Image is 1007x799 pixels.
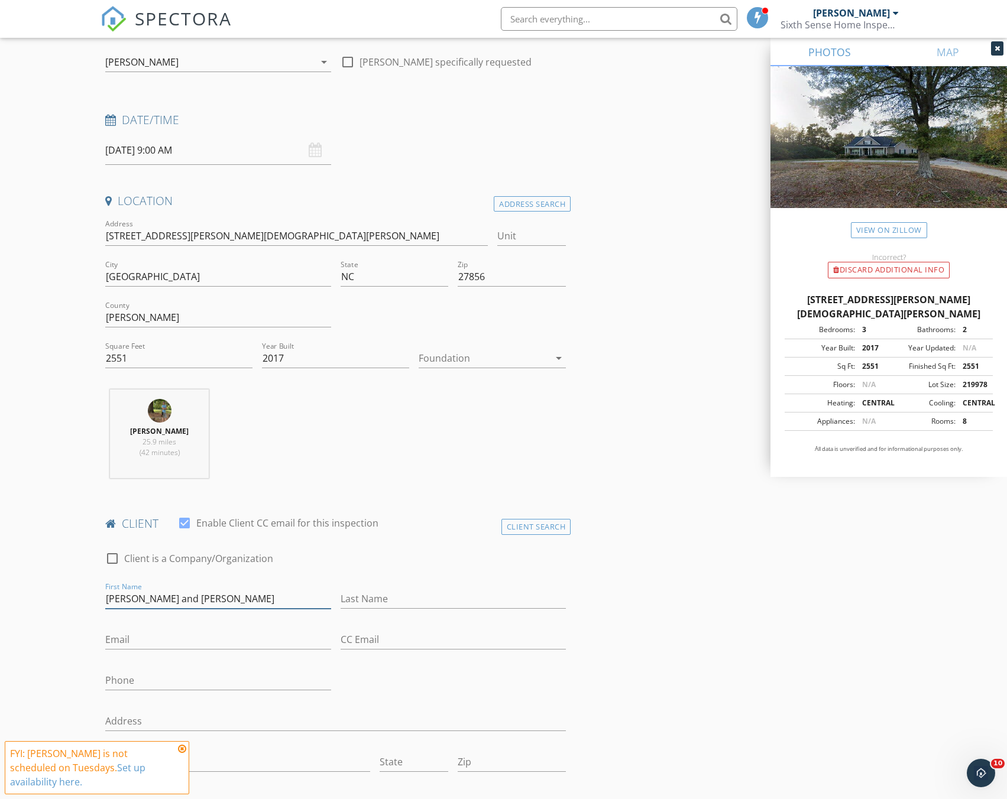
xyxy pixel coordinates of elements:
[196,517,378,529] label: Enable Client CC email for this inspection
[552,351,566,365] i: arrow_drop_down
[889,343,956,353] div: Year Updated:
[855,343,889,353] div: 2017
[788,343,855,353] div: Year Built:
[956,416,989,427] div: 8
[889,416,956,427] div: Rooms:
[10,746,174,789] div: FYI: [PERSON_NAME] is not scheduled on Tuesdays.
[105,193,566,209] h4: Location
[501,519,571,535] div: Client Search
[770,66,1007,236] img: streetview
[855,361,889,372] div: 2551
[967,759,995,787] iframe: Intercom live chat
[889,361,956,372] div: Finished Sq Ft:
[889,379,956,390] div: Lot Size:
[317,55,331,69] i: arrow_drop_down
[862,379,876,389] span: N/A
[889,38,1007,66] a: MAP
[991,759,1005,768] span: 10
[828,262,950,278] div: Discard Additional info
[105,516,566,531] h4: client
[956,398,989,408] div: CENTRAL
[101,6,127,32] img: The Best Home Inspection Software - Spectora
[862,416,876,426] span: N/A
[956,324,989,335] div: 2
[785,445,993,453] p: All data is unverified and for informational purposes only.
[770,252,1007,262] div: Incorrect?
[788,361,855,372] div: Sq Ft:
[770,38,889,66] a: PHOTOS
[143,437,176,447] span: 25.9 miles
[140,447,180,457] span: (42 minutes)
[813,7,890,19] div: [PERSON_NAME]
[124,553,273,564] label: Client is a Company/Organization
[105,112,566,128] h4: Date/Time
[105,57,179,67] div: [PERSON_NAME]
[130,426,189,436] strong: [PERSON_NAME]
[855,398,889,408] div: CENTRAL
[851,222,927,238] a: View on Zillow
[788,416,855,427] div: Appliances:
[956,379,989,390] div: 219978
[781,19,899,31] div: Sixth Sense Home Inspections
[788,379,855,390] div: Floors:
[135,6,232,31] span: SPECTORA
[963,343,976,353] span: N/A
[788,324,855,335] div: Bedrooms:
[148,399,171,423] img: cover_photo.jpg
[785,293,993,321] div: [STREET_ADDRESS][PERSON_NAME][DEMOGRAPHIC_DATA][PERSON_NAME]
[105,136,331,165] input: Select date
[855,324,889,335] div: 3
[956,361,989,372] div: 2551
[360,56,532,68] label: [PERSON_NAME] specifically requested
[788,398,855,408] div: Heating:
[501,7,737,31] input: Search everything...
[494,196,571,212] div: Address Search
[889,398,956,408] div: Cooling:
[101,16,232,41] a: SPECTORA
[889,324,956,335] div: Bathrooms:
